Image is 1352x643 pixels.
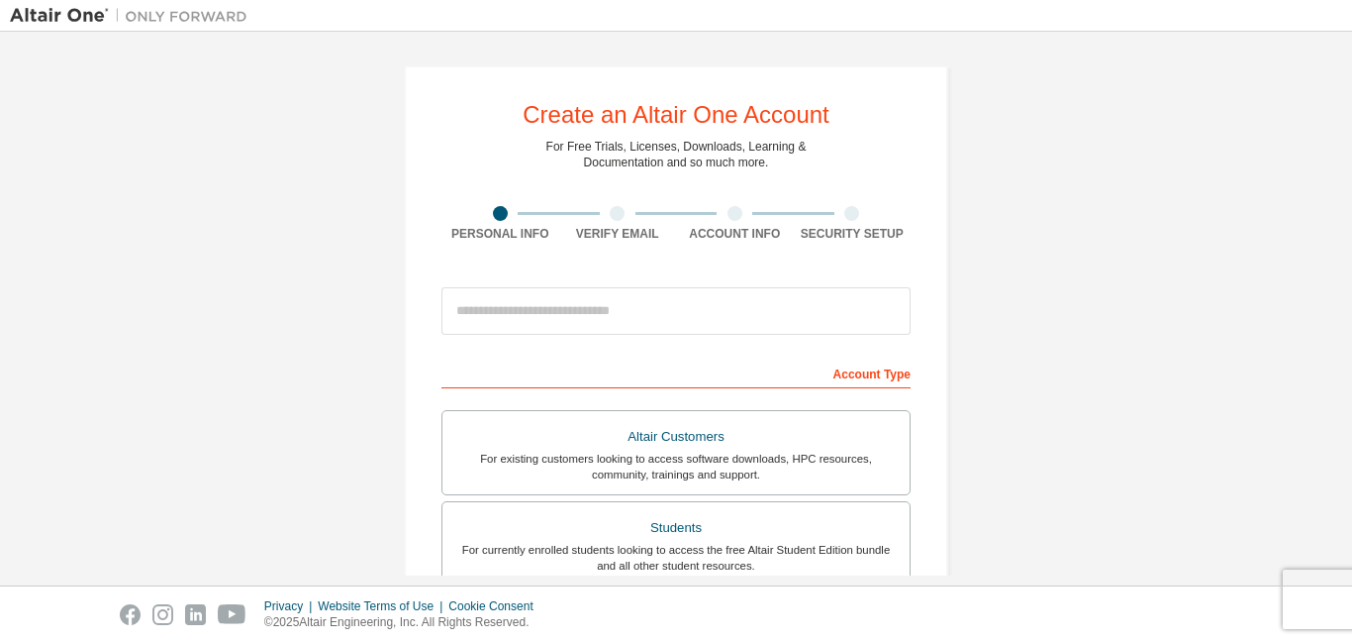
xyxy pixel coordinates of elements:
[264,598,318,614] div: Privacy
[676,226,794,242] div: Account Info
[441,226,559,242] div: Personal Info
[441,357,911,388] div: Account Type
[120,604,141,625] img: facebook.svg
[185,604,206,625] img: linkedin.svg
[454,423,898,451] div: Altair Customers
[559,226,677,242] div: Verify Email
[264,614,545,631] p: © 2025 Altair Engineering, Inc. All Rights Reserved.
[10,6,257,26] img: Altair One
[454,514,898,542] div: Students
[318,598,448,614] div: Website Terms of Use
[454,542,898,574] div: For currently enrolled students looking to access the free Altair Student Edition bundle and all ...
[523,103,829,127] div: Create an Altair One Account
[454,451,898,482] div: For existing customers looking to access software downloads, HPC resources, community, trainings ...
[448,598,544,614] div: Cookie Consent
[218,604,246,625] img: youtube.svg
[794,226,912,242] div: Security Setup
[546,139,807,170] div: For Free Trials, Licenses, Downloads, Learning & Documentation and so much more.
[152,604,173,625] img: instagram.svg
